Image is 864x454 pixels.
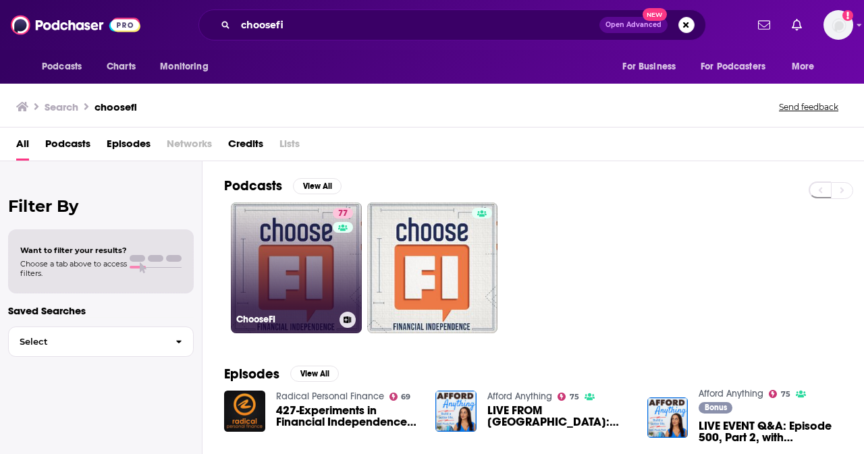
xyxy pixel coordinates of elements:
a: Episodes [107,133,151,161]
span: LIVE FROM [GEOGRAPHIC_DATA]: Episode 500 with [PERSON_NAME]’s [PERSON_NAME] [487,405,631,428]
span: Networks [167,133,212,161]
span: Podcasts [42,57,82,76]
h2: Episodes [224,366,279,382]
a: LIVE FROM BROOKLYN: Episode 500 with ChooseFI’s Brad Barrett [487,405,631,428]
span: 69 [401,394,410,400]
span: 75 [781,391,790,397]
span: Want to filter your results? [20,246,127,255]
img: 427-Experiments in Financial Independence: Conversation with Jonathan and Brad from ChooseFI.com [224,391,265,432]
a: 75 [769,390,790,398]
span: Monitoring [160,57,208,76]
svg: Add a profile image [842,10,853,21]
a: PodcastsView All [224,177,342,194]
span: 75 [570,394,579,400]
a: EpisodesView All [224,366,339,382]
img: Podchaser - Follow, Share and Rate Podcasts [11,12,140,38]
a: 77 [333,208,353,219]
button: Send feedback [775,101,842,113]
span: For Podcasters [701,57,765,76]
button: open menu [692,54,785,80]
span: Logged in as PRSuperstar [823,10,853,40]
a: Afford Anything [699,388,763,399]
a: Charts [98,54,144,80]
span: More [792,57,815,76]
span: Lists [279,133,300,161]
button: open menu [613,54,693,80]
span: Charts [107,57,136,76]
h2: Filter By [8,196,194,216]
a: Show notifications dropdown [753,13,776,36]
a: Afford Anything [487,391,552,402]
button: Select [8,327,194,357]
a: LIVE EVENT Q&A: Episode 500, Part 2, with ChooseFI’s Brad Barrett [699,420,842,443]
div: Search podcasts, credits, & more... [198,9,706,40]
a: Credits [228,133,263,161]
a: Show notifications dropdown [786,13,807,36]
span: 77 [338,207,348,221]
button: View All [293,178,342,194]
h3: Search [45,101,78,113]
span: Select [9,337,165,346]
a: 75 [558,393,579,401]
img: LIVE EVENT Q&A: Episode 500, Part 2, with ChooseFI’s Brad Barrett [647,397,688,438]
button: View All [290,366,339,382]
a: Radical Personal Finance [276,391,384,402]
span: Bonus [705,403,727,412]
button: open menu [32,54,99,80]
button: open menu [151,54,225,80]
h2: Podcasts [224,177,282,194]
img: LIVE FROM BROOKLYN: Episode 500 with ChooseFI’s Brad Barrett [435,391,477,432]
span: New [643,8,667,21]
button: Open AdvancedNew [599,17,668,33]
input: Search podcasts, credits, & more... [236,14,599,36]
a: 69 [389,393,411,401]
a: 77ChooseFI [231,202,362,333]
span: 427-Experiments in Financial Independence: Conversation with [PERSON_NAME] and [PERSON_NAME] from... [276,405,420,428]
img: User Profile [823,10,853,40]
h3: choosefi [94,101,137,113]
span: Open Advanced [605,22,661,28]
a: 427-Experiments in Financial Independence: Conversation with Jonathan and Brad from ChooseFI.com [276,405,420,428]
p: Saved Searches [8,304,194,317]
span: For Business [622,57,676,76]
button: open menu [782,54,832,80]
button: Show profile menu [823,10,853,40]
span: Choose a tab above to access filters. [20,259,127,278]
a: Podcasts [45,133,90,161]
span: LIVE EVENT Q&A: Episode 500, Part 2, with [PERSON_NAME]’s [PERSON_NAME] [699,420,842,443]
h3: ChooseFI [236,314,334,325]
a: All [16,133,29,161]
